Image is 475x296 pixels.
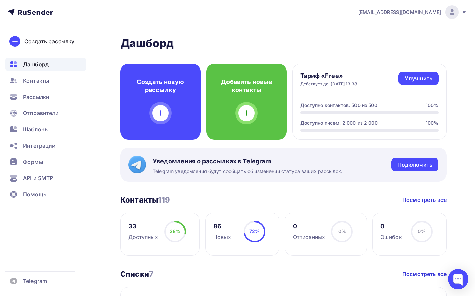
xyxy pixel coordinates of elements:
[213,233,231,241] div: Новых
[213,222,231,230] div: 86
[293,222,325,230] div: 0
[120,269,153,279] h3: Списки
[23,60,49,68] span: Дашборд
[120,195,170,205] h3: Контакты
[5,155,86,169] a: Формы
[338,228,346,234] span: 0%
[149,270,153,278] span: 7
[23,93,49,101] span: Рассылки
[23,190,46,198] span: Помощь
[23,158,43,166] span: Формы
[300,120,378,126] div: Доступно писем: 2 000 из 2 000
[418,228,426,234] span: 0%
[5,123,86,136] a: Шаблоны
[23,109,59,117] span: Отправители
[153,168,342,175] span: Telegram уведомления будут сообщать об изменении статуса ваших рассылок.
[300,72,358,80] h4: Тариф «Free»
[426,102,439,109] div: 100%
[249,228,260,234] span: 72%
[23,277,47,285] span: Telegram
[24,37,74,45] div: Создать рассылку
[23,125,49,133] span: Шаблоны
[153,157,342,165] span: Уведомления о рассылках в Telegram
[358,9,441,16] span: [EMAIL_ADDRESS][DOMAIN_NAME]
[5,74,86,87] a: Контакты
[380,222,402,230] div: 0
[128,233,158,241] div: Доступных
[380,233,402,241] div: Ошибок
[23,77,49,85] span: Контакты
[5,58,86,71] a: Дашборд
[5,106,86,120] a: Отправители
[5,90,86,104] a: Рассылки
[402,196,447,204] a: Посмотреть все
[170,228,180,234] span: 28%
[300,81,358,87] div: Действует до: [DATE] 13:38
[293,233,325,241] div: Отписанных
[23,174,53,182] span: API и SMTP
[358,5,467,19] a: [EMAIL_ADDRESS][DOMAIN_NAME]
[397,161,432,169] div: Подключить
[158,195,170,204] span: 119
[120,37,447,50] h2: Дашборд
[128,222,158,230] div: 33
[217,78,276,94] h4: Добавить новые контакты
[131,78,190,94] h4: Создать новую рассылку
[402,270,447,278] a: Посмотреть все
[426,120,439,126] div: 100%
[23,142,56,150] span: Интеграции
[300,102,377,109] div: Доступно контактов: 500 из 500
[405,75,432,82] div: Улучшить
